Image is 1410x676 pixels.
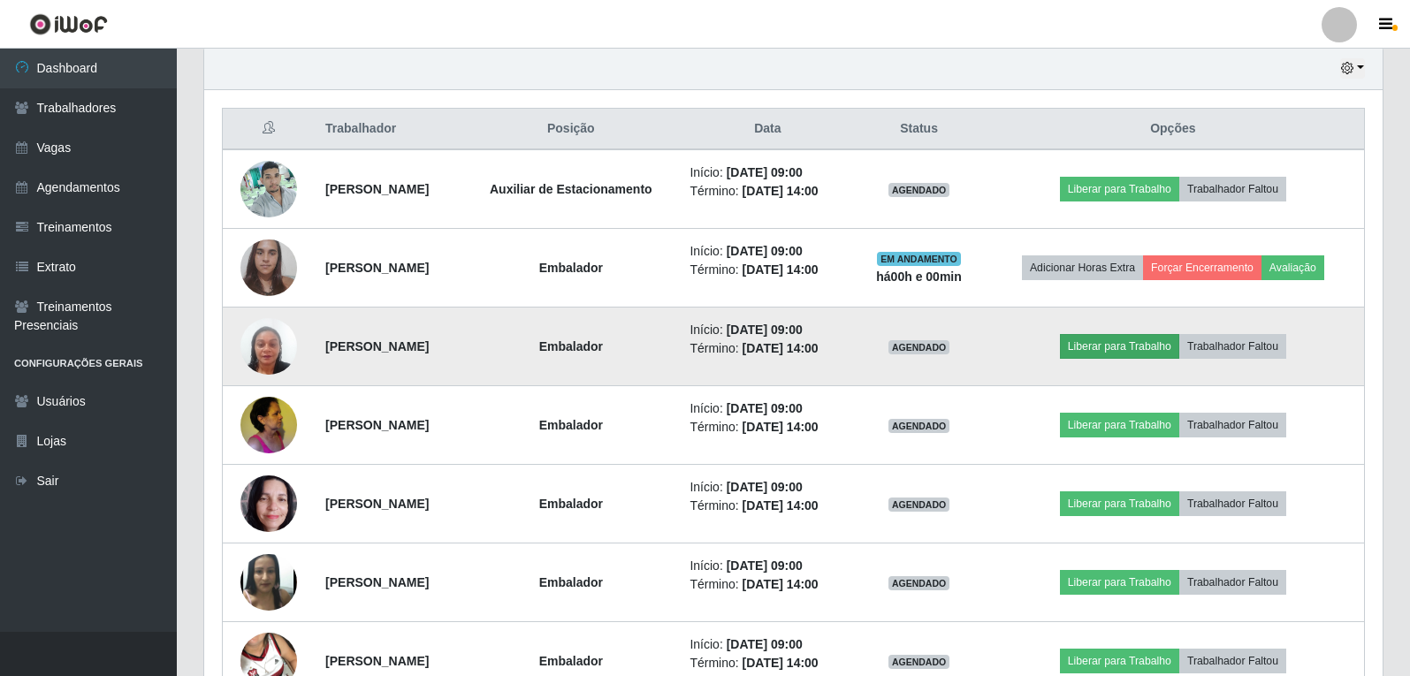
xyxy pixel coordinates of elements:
time: [DATE] 09:00 [727,558,803,573]
time: [DATE] 14:00 [743,577,819,591]
li: Início: [690,478,845,497]
li: Término: [690,654,845,672]
strong: Embalador [539,575,603,589]
strong: [PERSON_NAME] [325,418,429,432]
img: 1703781074039.jpeg [240,296,297,397]
button: Liberar para Trabalho [1060,413,1179,437]
span: AGENDADO [888,655,950,669]
strong: [PERSON_NAME] [325,182,429,196]
strong: Auxiliar de Estacionamento [490,182,652,196]
button: Liberar para Trabalho [1060,334,1179,359]
time: [DATE] 14:00 [743,420,819,434]
span: AGENDADO [888,576,950,590]
strong: Embalador [539,339,603,353]
img: 1734444279146.jpeg [240,230,297,305]
th: Posição [462,109,679,150]
button: Trabalhador Faltou [1179,649,1286,673]
button: Liberar para Trabalho [1060,177,1179,201]
time: [DATE] 14:00 [743,184,819,198]
li: Término: [690,261,845,279]
img: 1726745680631.jpeg [240,466,297,541]
time: [DATE] 14:00 [743,262,819,277]
button: Trabalhador Faltou [1179,570,1286,595]
li: Término: [690,575,845,594]
li: Início: [690,163,845,182]
img: 1739839717367.jpeg [240,387,297,462]
button: Liberar para Trabalho [1060,491,1179,516]
strong: [PERSON_NAME] [325,261,429,275]
time: [DATE] 14:00 [743,498,819,513]
span: EM ANDAMENTO [877,252,961,266]
button: Forçar Encerramento [1143,255,1261,280]
strong: Embalador [539,261,603,275]
button: Trabalhador Faltou [1179,334,1286,359]
li: Término: [690,418,845,437]
li: Término: [690,339,845,358]
button: Liberar para Trabalho [1060,570,1179,595]
span: AGENDADO [888,183,950,197]
time: [DATE] 14:00 [743,341,819,355]
th: Trabalhador [315,109,462,150]
th: Opções [982,109,1365,150]
li: Início: [690,399,845,418]
time: [DATE] 09:00 [727,401,803,415]
th: Data [679,109,856,150]
li: Início: [690,557,845,575]
span: AGENDADO [888,498,950,512]
strong: Embalador [539,497,603,511]
strong: há 00 h e 00 min [876,270,962,284]
time: [DATE] 09:00 [727,323,803,337]
img: CoreUI Logo [29,13,108,35]
th: Status [856,109,981,150]
button: Trabalhador Faltou [1179,177,1286,201]
img: 1732819988000.jpeg [240,548,297,617]
li: Início: [690,321,845,339]
strong: [PERSON_NAME] [325,497,429,511]
li: Início: [690,635,845,654]
li: Término: [690,497,845,515]
strong: Embalador [539,418,603,432]
span: AGENDADO [888,340,950,354]
button: Adicionar Horas Extra [1022,255,1143,280]
li: Início: [690,242,845,261]
time: [DATE] 09:00 [727,244,803,258]
strong: [PERSON_NAME] [325,654,429,668]
button: Avaliação [1261,255,1324,280]
time: [DATE] 14:00 [743,656,819,670]
button: Trabalhador Faltou [1179,413,1286,437]
time: [DATE] 09:00 [727,637,803,651]
button: Trabalhador Faltou [1179,491,1286,516]
strong: Embalador [539,654,603,668]
strong: [PERSON_NAME] [325,575,429,589]
time: [DATE] 09:00 [727,165,803,179]
strong: [PERSON_NAME] [325,339,429,353]
li: Término: [690,182,845,201]
span: AGENDADO [888,419,950,433]
time: [DATE] 09:00 [727,480,803,494]
button: Liberar para Trabalho [1060,649,1179,673]
img: 1747873820563.jpeg [240,151,297,226]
